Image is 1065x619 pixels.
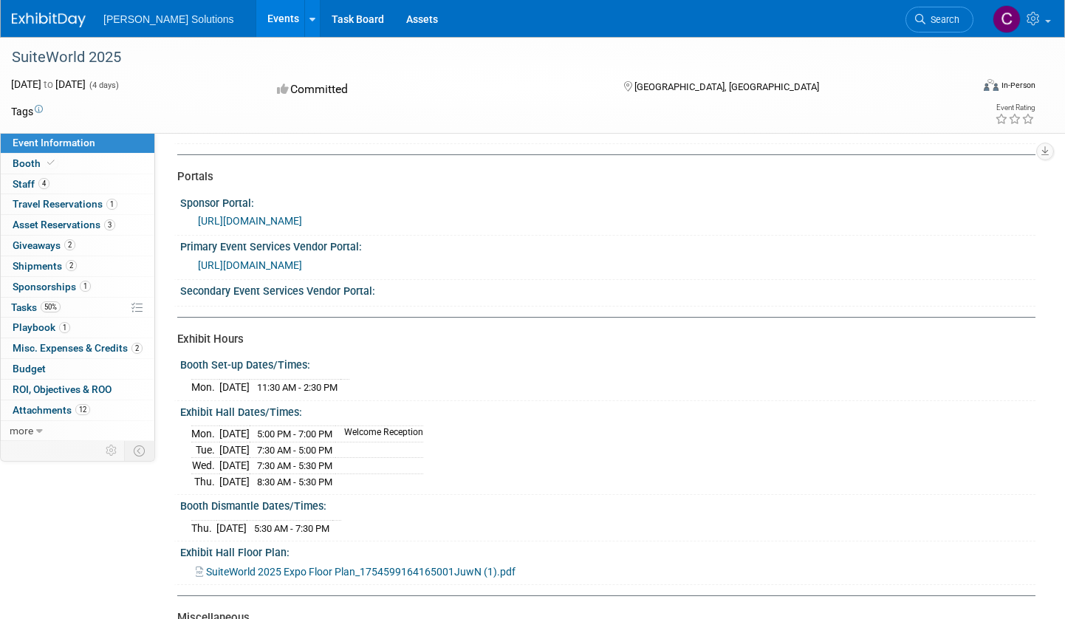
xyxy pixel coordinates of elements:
div: Portals [177,169,1024,185]
a: Booth [1,154,154,174]
span: 7:30 AM - 5:00 PM [257,445,332,456]
span: 12 [75,404,90,415]
td: [DATE] [219,458,250,474]
span: ROI, Objectives & ROO [13,383,112,395]
td: [DATE] [216,520,247,536]
td: [DATE] [219,425,250,442]
div: Exhibit Hall Floor Plan: [180,541,1035,560]
span: Shipments [13,260,77,272]
td: Mon. [191,425,219,442]
span: [DATE] [DATE] [11,78,86,90]
a: Giveaways2 [1,236,154,256]
td: Mon. [191,379,219,394]
td: Tue. [191,442,219,458]
td: [DATE] [219,379,250,394]
td: Tags [11,104,43,119]
span: 5:00 PM - 7:00 PM [257,428,332,440]
span: 1 [59,322,70,333]
div: Exhibit Hall Dates/Times: [180,401,1035,420]
div: Primary Event Services Vendor Portal: [180,236,1035,254]
span: [PERSON_NAME] Solutions [103,13,234,25]
div: Sponsor Portal: [180,192,1035,211]
a: Sponsorships1 [1,277,154,297]
img: Format-Inperson.png [984,79,999,91]
span: Search [925,14,959,25]
a: [URL][DOMAIN_NAME] [198,215,302,227]
span: Tasks [11,301,61,313]
span: 5:30 AM - 7:30 PM [254,523,329,534]
span: 2 [131,343,143,354]
a: Staff4 [1,174,154,194]
span: to [41,78,55,90]
a: Attachments12 [1,400,154,420]
div: Secondary Event Services Vendor Portal: [180,280,1035,298]
span: 3 [104,219,115,230]
a: Misc. Expenses & Credits2 [1,338,154,358]
span: 4 [38,178,49,189]
span: Giveaways [13,239,75,251]
span: Event Information [13,137,95,148]
i: Booth reservation complete [47,159,55,167]
span: 50% [41,301,61,312]
span: 2 [66,260,77,271]
td: Thu. [191,520,216,536]
div: In-Person [1001,80,1035,91]
a: Playbook1 [1,318,154,338]
a: SuiteWorld 2025 Expo Floor Plan_1754599164165001JuwN (1).pdf [196,566,516,578]
td: [DATE] [219,442,250,458]
a: ROI, Objectives & ROO [1,380,154,400]
span: Booth [13,157,58,169]
span: (4 days) [88,81,119,90]
span: Budget [13,363,46,375]
span: Misc. Expenses & Credits [13,342,143,354]
span: Travel Reservations [13,198,117,210]
div: SuiteWorld 2025 [7,44,948,71]
a: Tasks50% [1,298,154,318]
span: Asset Reservations [13,219,115,230]
span: more [10,425,33,437]
img: Cameron Sigurdson [993,5,1021,33]
div: Exhibit Hours [177,332,1024,347]
a: more [1,421,154,441]
a: Budget [1,359,154,379]
a: [URL][DOMAIN_NAME] [198,259,302,271]
img: ExhibitDay [12,13,86,27]
a: Event Information [1,133,154,153]
span: Staff [13,178,49,190]
div: Booth Dismantle Dates/Times: [180,495,1035,513]
td: Welcome Reception [335,425,423,442]
span: [GEOGRAPHIC_DATA], [GEOGRAPHIC_DATA] [634,81,819,92]
td: [DATE] [219,473,250,489]
td: Personalize Event Tab Strip [99,441,125,460]
div: Event Rating [995,104,1035,112]
span: 11:30 AM - 2:30 PM [257,382,338,393]
td: Wed. [191,458,219,474]
a: Travel Reservations1 [1,194,154,214]
a: Asset Reservations3 [1,215,154,235]
span: 1 [80,281,91,292]
a: Shipments2 [1,256,154,276]
span: 8:30 AM - 5:30 PM [257,476,332,488]
div: Event Format [883,77,1035,99]
a: Search [905,7,973,33]
span: SuiteWorld 2025 Expo Floor Plan_1754599164165001JuwN (1).pdf [206,566,516,578]
span: 7:30 AM - 5:30 PM [257,460,332,471]
span: Playbook [13,321,70,333]
div: Committed [273,77,599,103]
div: Booth Set-up Dates/Times: [180,354,1035,372]
td: Thu. [191,473,219,489]
span: 1 [106,199,117,210]
span: Attachments [13,404,90,416]
span: 2 [64,239,75,250]
td: Toggle Event Tabs [125,441,155,460]
span: Sponsorships [13,281,91,293]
